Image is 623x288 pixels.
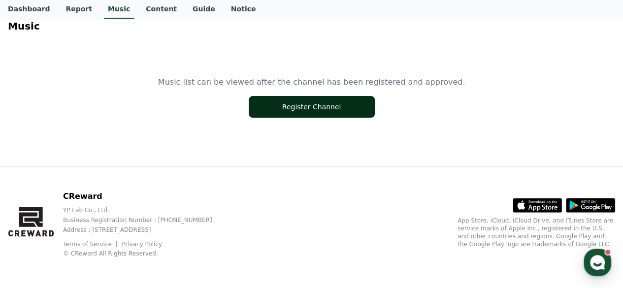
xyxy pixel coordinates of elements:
h4: Music [8,21,615,32]
p: CReward [63,191,228,202]
p: App Store, iCloud, iCloud Drive, and iTunes Store are service marks of Apple Inc., registered in ... [458,217,615,248]
span: Messages [82,222,111,229]
p: Music list can be viewed after the channel has been registered and approved. [158,76,465,88]
a: Messages [65,206,127,231]
a: Privacy Policy [122,241,162,248]
p: YP Lab Co., Ltd. [63,206,228,214]
p: Address : [STREET_ADDRESS] [63,226,228,234]
a: Terms of Service [63,241,119,248]
span: Settings [146,221,170,229]
p: Business Registration Number : [PHONE_NUMBER] [63,216,228,224]
a: Settings [127,206,189,231]
button: Register Channel [249,96,375,118]
span: Home [25,221,42,229]
p: © CReward All Rights Reserved. [63,250,228,257]
a: Home [3,206,65,231]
